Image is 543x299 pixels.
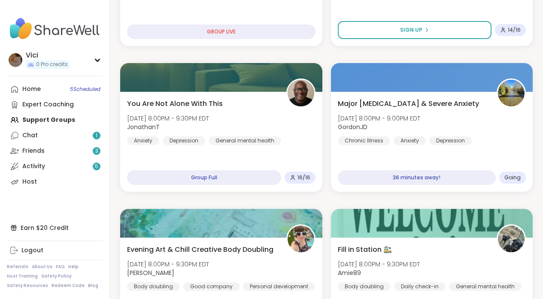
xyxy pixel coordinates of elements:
a: Redeem Code [52,283,85,289]
span: 5 [95,163,98,170]
a: Friends3 [7,143,103,159]
div: Earn $20 Credit [7,220,103,236]
img: Adrienne_QueenOfTheDawn [288,226,314,252]
span: Major [MEDICAL_DATA] & Severe Anxiety [338,99,479,109]
img: Vici [9,53,22,67]
span: 1 [96,132,97,139]
span: 5 Scheduled [70,86,100,93]
span: Evening Art & Chill Creative Body Doubling [127,245,273,255]
div: Chat [22,131,38,140]
div: Depression [429,136,472,145]
img: Amie89 [498,226,525,252]
a: Expert Coaching [7,97,103,112]
span: [DATE] 8:00PM - 9:30PM EDT [338,260,420,269]
a: Safety Resources [7,283,48,289]
span: 0 Pro credits [36,61,68,68]
span: 3 [95,148,98,155]
div: Depression [163,136,205,145]
a: About Us [32,264,52,270]
a: Chat1 [7,128,103,143]
div: Anxiety [394,136,426,145]
b: Amie89 [338,269,361,277]
a: Blog [88,283,98,289]
span: [DATE] 8:00PM - 9:30PM EDT [127,260,209,269]
div: Logout [21,246,43,255]
button: Sign Up [338,21,492,39]
div: Vici [26,51,70,60]
span: [DATE] 8:00PM - 9:00PM EDT [338,114,420,123]
b: GordonJD [338,123,367,131]
div: General mental health [449,282,522,291]
a: Help [68,264,79,270]
div: Group Full [127,170,281,185]
span: You Are Not Alone With This [127,99,223,109]
b: [PERSON_NAME] [127,269,174,277]
div: Body doubling [127,282,180,291]
span: Going [504,174,521,181]
a: Host Training [7,273,38,279]
a: FAQ [56,264,65,270]
div: Daily check-in [394,282,446,291]
div: Good company [183,282,240,291]
div: Close Step [528,3,540,15]
a: Referrals [7,264,28,270]
span: 14 / 16 [508,27,521,33]
div: Expert Coaching [22,100,74,109]
b: JonathanT [127,123,160,131]
div: GROUP LIVE [127,24,315,39]
div: 36 minutes away! [338,170,496,185]
div: Host [22,178,37,186]
div: Chronic Illness [338,136,390,145]
span: [DATE] 8:00PM - 9:30PM EDT [127,114,209,123]
div: General mental health [209,136,281,145]
a: Activity5 [7,159,103,174]
div: Friends [22,147,45,155]
img: GordonJD [498,80,525,106]
a: Safety Policy [41,273,72,279]
div: Home [22,85,41,94]
a: Logout [7,243,103,258]
div: Body doubling [338,282,391,291]
div: Activity [22,162,45,171]
div: Anxiety [127,136,159,145]
img: ShareWell Nav Logo [7,14,103,44]
img: JonathanT [288,80,314,106]
a: Home5Scheduled [7,82,103,97]
div: Personal development [243,282,315,291]
span: Fill in Station 🚉 [338,245,392,255]
span: Sign Up [400,26,422,34]
a: Host [7,174,103,190]
span: 16 / 16 [297,174,310,181]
